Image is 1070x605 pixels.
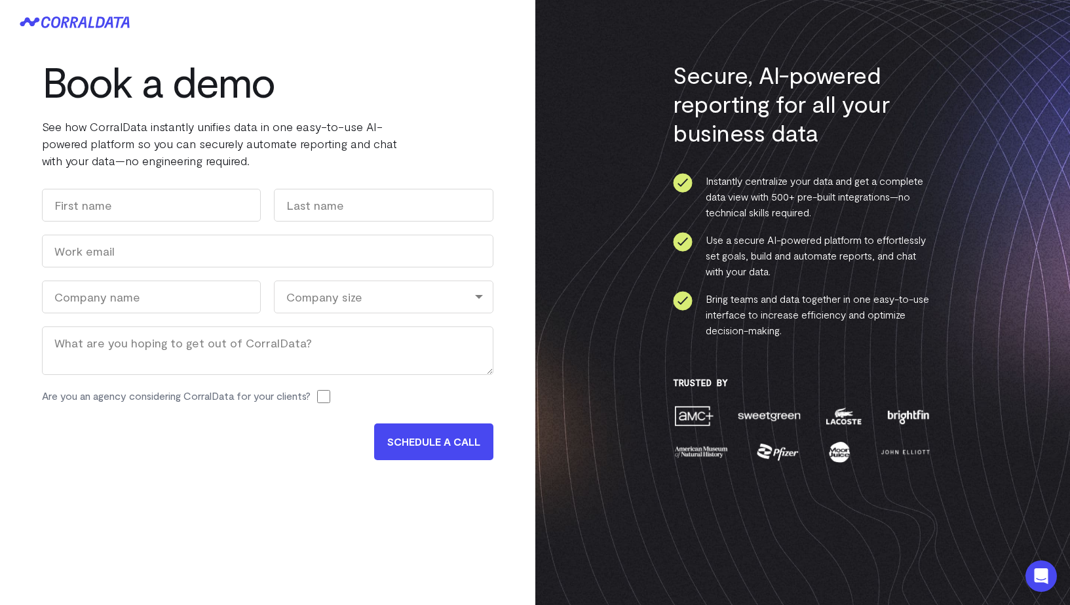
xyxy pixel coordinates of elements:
[1025,560,1057,592] div: Open Intercom Messenger
[42,388,311,404] label: Are you an agency considering CorralData for your clients?
[42,235,493,267] input: Work email
[673,232,932,279] li: Use a secure AI-powered platform to effortlessly set goals, build and automate reports, and chat ...
[673,378,932,388] h3: Trusted By
[274,281,493,313] div: Company size
[274,189,493,222] input: Last name
[374,423,493,460] input: SCHEDULE A CALL
[42,58,435,105] h1: Book a demo
[42,118,435,169] p: See how CorralData instantly unifies data in one easy-to-use AI-powered platform so you can secur...
[673,173,932,220] li: Instantly centralize your data and get a complete data view with 500+ pre-built integrations—no t...
[673,60,932,147] h3: Secure, AI-powered reporting for all your business data
[673,291,932,338] li: Bring teams and data together in one easy-to-use interface to increase efficiency and optimize de...
[42,281,261,313] input: Company name
[42,189,261,222] input: First name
